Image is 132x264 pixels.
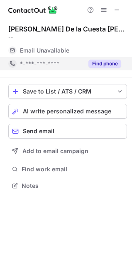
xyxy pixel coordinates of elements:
button: Add to email campaign [8,144,127,158]
span: Find work email [22,166,124,173]
button: Notes [8,180,127,192]
button: save-profile-one-click [8,84,127,99]
span: AI write personalized message [23,108,111,115]
div: Save to List / ATS / CRM [23,88,112,95]
img: ContactOut v5.3.10 [8,5,58,15]
span: Send email [23,128,54,134]
span: Email Unavailable [20,47,69,54]
span: Notes [22,182,124,190]
button: AI write personalized message [8,104,127,119]
button: Find work email [8,163,127,175]
button: Reveal Button [88,60,121,68]
div: -- [8,34,127,41]
span: Add to email campaign [22,148,88,154]
button: Send email [8,124,127,139]
div: [PERSON_NAME] De la Cuesta [PERSON_NAME] [8,25,127,33]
